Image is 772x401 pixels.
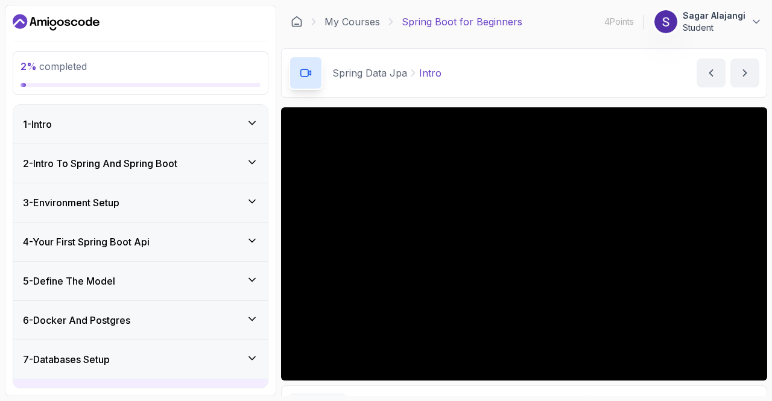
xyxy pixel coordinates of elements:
h3: 4 - Your First Spring Boot Api [23,235,150,249]
span: 2 % [21,60,37,72]
button: next content [730,58,759,87]
button: 6-Docker And Postgres [13,301,268,339]
button: 2-Intro To Spring And Spring Boot [13,144,268,183]
h3: 3 - Environment Setup [23,195,119,210]
button: 3-Environment Setup [13,183,268,222]
a: Dashboard [13,13,100,32]
button: 1-Intro [13,105,268,144]
a: My Courses [324,14,380,29]
a: Dashboard [291,16,303,28]
span: completed [21,60,87,72]
p: Student [683,22,745,34]
img: user profile image [654,10,677,33]
p: Spring Data Jpa [332,66,407,80]
button: 4-Your First Spring Boot Api [13,223,268,261]
iframe: 1 - Intro [281,107,767,380]
p: Spring Boot for Beginners [402,14,522,29]
p: 4 Points [604,16,634,28]
button: 7-Databases Setup [13,340,268,379]
h3: 6 - Docker And Postgres [23,313,130,327]
p: Sagar Alajangi [683,10,745,22]
button: user profile imageSagar AlajangiStudent [654,10,762,34]
p: Intro [419,66,441,80]
button: previous content [697,58,726,87]
h3: 2 - Intro To Spring And Spring Boot [23,156,177,171]
h3: 7 - Databases Setup [23,352,110,367]
button: 5-Define The Model [13,262,268,300]
h3: 1 - Intro [23,117,52,131]
h3: 5 - Define The Model [23,274,115,288]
